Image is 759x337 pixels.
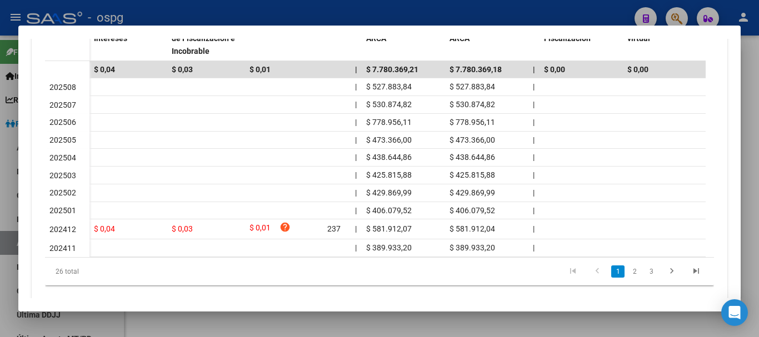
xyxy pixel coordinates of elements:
[562,265,583,278] a: go to first page
[450,22,512,43] span: Transferido Bruto ARCA
[362,14,445,63] datatable-header-cell: Declarado Bruto ARCA
[323,14,351,63] datatable-header-cell: Dias
[450,188,495,197] span: $ 429.869,99
[611,265,625,278] a: 1
[366,170,412,179] span: $ 425.815,88
[533,188,535,197] span: |
[450,170,495,179] span: $ 425.815,88
[450,135,495,144] span: $ 473.366,00
[49,225,76,234] span: 202412
[544,65,565,74] span: $ 0,00
[366,22,423,43] span: Declarado Bruto ARCA
[643,262,660,281] li: page 3
[94,65,115,74] span: $ 0,04
[450,243,495,252] span: $ 389.933,20
[366,153,412,162] span: $ 438.644,86
[450,224,495,233] span: $ 581.912,04
[450,206,495,215] span: $ 406.079,52
[94,224,115,233] span: $ 0,04
[445,14,528,63] datatable-header-cell: Transferido Bruto ARCA
[355,170,357,179] span: |
[533,100,535,109] span: |
[327,224,341,233] span: 237
[355,224,357,233] span: |
[533,82,535,91] span: |
[351,14,362,63] datatable-header-cell: |
[645,265,658,278] a: 3
[279,222,291,233] i: help
[355,188,357,197] span: |
[167,14,245,63] datatable-header-cell: Deuda Bruta Neto de Fiscalización e Incobrable
[544,22,608,43] span: Cobrado Bruto por Fiscalización
[661,265,682,278] a: go to next page
[355,65,357,74] span: |
[355,243,357,252] span: |
[533,206,535,215] span: |
[49,188,76,197] span: 202502
[49,206,76,215] span: 202501
[249,65,271,74] span: $ 0,01
[49,118,76,127] span: 202506
[366,206,412,215] span: $ 406.079,52
[533,224,535,233] span: |
[355,100,357,109] span: |
[450,118,495,127] span: $ 778.956,11
[623,14,706,63] datatable-header-cell: Incobrable / Acta virtual
[540,14,623,63] datatable-header-cell: Cobrado Bruto por Fiscalización
[721,299,748,326] div: Open Intercom Messenger
[450,82,495,91] span: $ 527.883,84
[533,243,535,252] span: |
[533,170,535,179] span: |
[628,265,641,278] a: 2
[355,153,357,162] span: |
[249,222,271,237] span: $ 0,01
[626,262,643,281] li: page 2
[172,224,193,233] span: $ 0,03
[450,153,495,162] span: $ 438.644,86
[49,171,76,180] span: 202503
[450,65,502,74] span: $ 7.780.369,18
[366,135,412,144] span: $ 473.366,00
[610,262,626,281] li: page 1
[627,65,648,74] span: $ 0,00
[533,65,535,74] span: |
[528,14,540,63] datatable-header-cell: |
[355,206,357,215] span: |
[366,188,412,197] span: $ 429.869,99
[94,22,152,43] span: Deuda Total Con Intereses
[172,22,235,56] span: [PERSON_NAME] de Fiscalización e Incobrable
[366,82,412,91] span: $ 527.883,84
[533,135,535,144] span: |
[172,65,193,74] span: $ 0,03
[366,65,418,74] span: $ 7.780.369,21
[49,135,76,144] span: 202505
[627,22,687,43] span: Incobrable / Acta virtual
[49,83,76,92] span: 202508
[366,224,412,233] span: $ 581.912,07
[450,100,495,109] span: $ 530.874,82
[533,118,535,127] span: |
[49,244,76,253] span: 202411
[49,153,76,162] span: 202504
[89,14,167,63] datatable-header-cell: Deuda Total Con Intereses
[45,258,177,285] div: 26 total
[686,265,707,278] a: go to last page
[366,118,412,127] span: $ 778.956,11
[366,100,412,109] span: $ 530.874,82
[355,135,357,144] span: |
[245,14,323,63] datatable-header-cell: Intereses
[587,265,608,278] a: go to previous page
[366,243,412,252] span: $ 389.933,20
[355,82,357,91] span: |
[49,100,76,109] span: 202507
[355,118,357,127] span: |
[533,153,535,162] span: |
